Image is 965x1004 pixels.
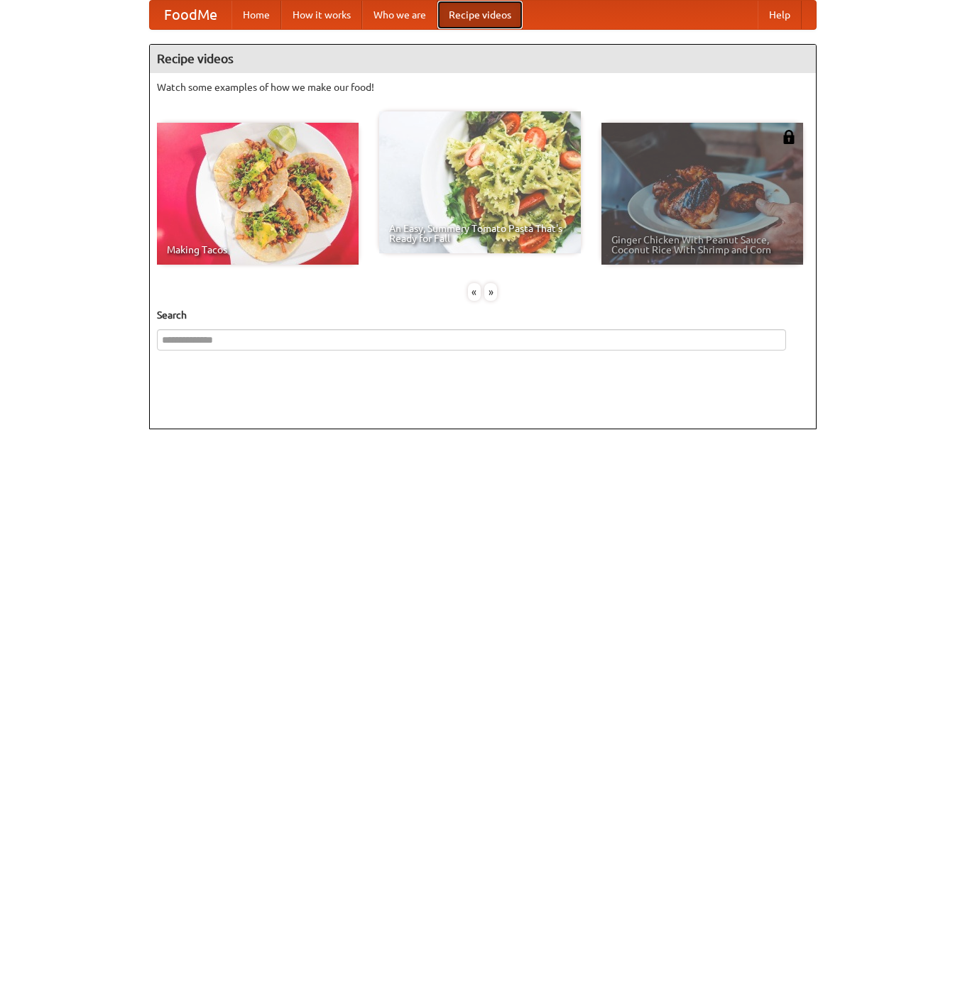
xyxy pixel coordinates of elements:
p: Watch some examples of how we make our food! [157,80,809,94]
img: 483408.png [782,130,796,144]
a: Recipe videos [437,1,523,29]
div: « [468,283,481,301]
span: Making Tacos [167,245,349,255]
a: An Easy, Summery Tomato Pasta That's Ready for Fall [379,111,581,253]
span: An Easy, Summery Tomato Pasta That's Ready for Fall [389,224,571,243]
a: How it works [281,1,362,29]
div: » [484,283,497,301]
a: Making Tacos [157,123,359,265]
a: Help [758,1,802,29]
a: FoodMe [150,1,231,29]
h5: Search [157,308,809,322]
h4: Recipe videos [150,45,816,73]
a: Who we are [362,1,437,29]
a: Home [231,1,281,29]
